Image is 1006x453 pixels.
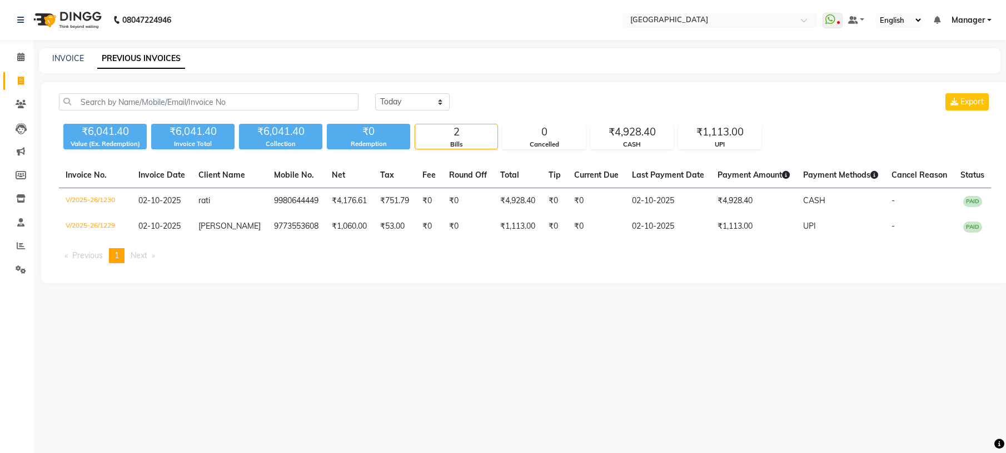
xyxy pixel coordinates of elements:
span: 02-10-2025 [138,195,181,205]
span: Invoice Date [138,170,185,180]
span: Fee [422,170,436,180]
td: ₹0 [542,188,567,214]
span: Total [500,170,519,180]
span: Mobile No. [274,170,314,180]
span: Tip [549,170,561,180]
td: 02-10-2025 [625,188,711,214]
td: V/2025-26/1230 [59,188,132,214]
td: ₹751.79 [373,188,416,214]
span: Payment Amount [718,170,790,180]
div: 2 [415,124,497,140]
img: logo [28,4,104,36]
span: Next [131,250,147,260]
span: Manager [952,14,985,26]
span: 1 [114,250,119,260]
span: Cancel Reason [892,170,947,180]
span: Payment Methods [803,170,878,180]
td: ₹0 [567,188,625,214]
div: Collection [239,139,322,149]
span: Round Off [449,170,487,180]
td: ₹0 [442,214,494,239]
span: rati [198,195,210,205]
span: Status [960,170,984,180]
span: PAID [963,222,982,233]
div: ₹0 [327,124,410,139]
td: ₹0 [416,188,442,214]
span: Tax [380,170,394,180]
div: Cancelled [503,140,585,149]
button: Export [945,93,989,110]
div: ₹6,041.40 [151,124,235,139]
span: Current Due [574,170,619,180]
span: - [892,221,895,231]
span: Client Name [198,170,245,180]
td: ₹0 [416,214,442,239]
input: Search by Name/Mobile/Email/Invoice No [59,93,358,110]
td: ₹1,060.00 [325,214,373,239]
td: ₹4,176.61 [325,188,373,214]
div: ₹6,041.40 [63,124,147,139]
td: ₹1,113.00 [711,214,796,239]
td: 02-10-2025 [625,214,711,239]
td: 9980644449 [267,188,325,214]
div: Invoice Total [151,139,235,149]
div: Value (Ex. Redemption) [63,139,147,149]
span: UPI [803,221,816,231]
div: UPI [679,140,761,149]
span: Export [960,97,984,107]
span: PAID [963,196,982,207]
td: V/2025-26/1229 [59,214,132,239]
span: Net [332,170,345,180]
div: ₹1,113.00 [679,124,761,140]
b: 08047224946 [122,4,171,36]
a: PREVIOUS INVOICES [97,49,185,69]
div: ₹4,928.40 [591,124,673,140]
nav: Pagination [59,248,991,263]
span: Last Payment Date [632,170,704,180]
td: ₹0 [542,214,567,239]
div: Redemption [327,139,410,149]
td: ₹53.00 [373,214,416,239]
span: Previous [72,250,103,260]
td: ₹0 [567,214,625,239]
td: ₹0 [442,188,494,214]
td: ₹4,928.40 [711,188,796,214]
a: INVOICE [52,53,84,63]
div: 0 [503,124,585,140]
span: Invoice No. [66,170,107,180]
td: ₹4,928.40 [494,188,542,214]
span: - [892,195,895,205]
td: ₹1,113.00 [494,214,542,239]
span: [PERSON_NAME] [198,221,261,231]
td: 9773553608 [267,214,325,239]
span: CASH [803,195,825,205]
div: Bills [415,140,497,149]
div: CASH [591,140,673,149]
span: 02-10-2025 [138,221,181,231]
div: ₹6,041.40 [239,124,322,139]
